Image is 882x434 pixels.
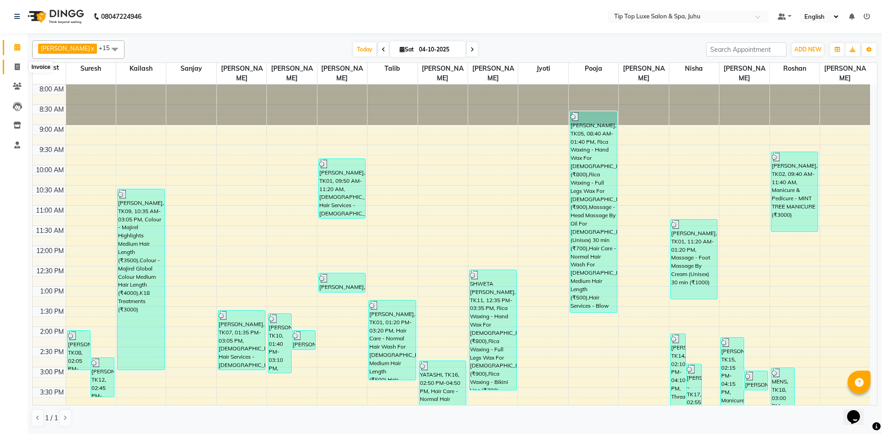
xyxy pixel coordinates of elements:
[118,189,164,370] div: [PERSON_NAME], TK09, 10:35 AM-03:05 PM, Colour - Majirel Highlights Medium Hair Length (₹3500),Co...
[68,331,90,370] div: [PERSON_NAME], TK08, 02:05 PM-03:05 PM, [DEMOGRAPHIC_DATA] Hair Services - [DEMOGRAPHIC_DATA] Hai...
[771,152,818,231] div: [PERSON_NAME], TK02, 09:40 AM-11:40 AM, Manicure & Pedicure - MINT TREE MANICURE (₹3000)
[317,63,367,84] span: [PERSON_NAME]
[418,63,468,84] span: [PERSON_NAME]
[38,145,66,155] div: 9:30 AM
[319,159,366,218] div: [PERSON_NAME], TK01, 09:50 AM-11:20 AM, [DEMOGRAPHIC_DATA] Hair Services - [DEMOGRAPHIC_DATA] Hai...
[38,347,66,357] div: 2:30 PM
[292,331,315,349] div: [PERSON_NAME], TK06, 02:05 PM-02:35 PM, Groom Services - [PERSON_NAME] Trimming (₹200)
[416,43,462,56] input: 2025-10-04
[218,310,265,370] div: [PERSON_NAME], TK07, 01:35 PM-03:05 PM, [DEMOGRAPHIC_DATA] Hair Services - [DEMOGRAPHIC_DATA] Hai...
[569,63,618,74] span: Pooja
[34,266,66,276] div: 12:30 PM
[619,63,668,84] span: [PERSON_NAME]
[38,307,66,316] div: 1:30 PM
[116,63,166,74] span: Kailash
[217,63,266,84] span: [PERSON_NAME]
[38,327,66,337] div: 2:00 PM
[38,105,66,114] div: 8:30 AM
[669,63,719,74] span: Nisha
[38,367,66,377] div: 3:00 PM
[66,63,116,74] span: Suresh
[353,42,376,56] span: Today
[38,125,66,135] div: 9:00 AM
[820,63,870,84] span: [PERSON_NAME]
[721,338,744,417] div: [PERSON_NAME], TK15, 02:15 PM-04:15 PM, Manicure & Pedicure - Classic Pedicure For [DEMOGRAPHIC_D...
[45,413,58,423] span: 1 / 1
[34,186,66,195] div: 10:30 AM
[38,287,66,296] div: 1:00 PM
[90,45,94,52] a: x
[745,371,768,390] div: [PERSON_NAME], TK07, 03:05 PM-03:35 PM, Nail Care - Cut File For [DEMOGRAPHIC_DATA] (₹300)
[267,63,317,84] span: [PERSON_NAME]
[369,300,416,380] div: [PERSON_NAME], TK01, 01:20 PM-03:20 PM, Hair Care - Normal Hair Wash For [DEMOGRAPHIC_DATA] Mediu...
[794,46,821,53] span: ADD NEW
[671,334,686,413] div: [PERSON_NAME], TK14, 02:10 PM-04:10 PM, Threading - Eyebrow For [DEMOGRAPHIC_DATA] (₹100),Waxing ...
[34,206,66,215] div: 11:00 AM
[518,63,568,74] span: Jyoti
[319,273,366,292] div: [PERSON_NAME], TK04, 12:40 PM-01:10 PM, Groom Services - [PERSON_NAME] Trimming (₹200)
[719,63,769,84] span: [PERSON_NAME]
[792,43,824,56] button: ADD NEW
[38,85,66,94] div: 8:00 AM
[166,63,216,74] span: Sanjay
[34,165,66,175] div: 10:00 AM
[91,358,114,397] div: [PERSON_NAME], TK12, 02:45 PM-03:45 PM, [DEMOGRAPHIC_DATA] Hair Services - [DEMOGRAPHIC_DATA] Hai...
[770,63,820,74] span: Roshan
[29,62,52,73] div: Invoice
[34,226,66,236] div: 11:30 AM
[367,63,417,74] span: Talib
[23,4,86,29] img: logo
[268,314,291,373] div: [PERSON_NAME], TK10, 01:40 PM-03:10 PM, Groom Services - [PERSON_NAME] Trimming (₹200),Massage - ...
[468,63,518,84] span: [PERSON_NAME]
[99,44,117,51] span: +15
[706,42,786,56] input: Search Appointment
[671,220,718,299] div: [PERSON_NAME], TK01, 11:20 AM-01:20 PM, Massage - Foot Massage By Cream (Unisex) 30 min (₹1000)
[101,4,141,29] b: 08047224946
[570,112,617,312] div: [PERSON_NAME], TK05, 08:40 AM-01:40 PM, Rica Waxing - Hand Wax For [DEMOGRAPHIC_DATA] (₹800),Rica...
[41,45,90,52] span: [PERSON_NAME]
[843,397,873,425] iframe: chat widget
[397,46,416,53] span: Sat
[469,270,516,390] div: SHWETA [PERSON_NAME], TK11, 12:35 PM-03:35 PM, Rica Waxing - Hand Wax For [DEMOGRAPHIC_DATA] (₹80...
[34,246,66,256] div: 12:00 PM
[38,388,66,397] div: 3:30 PM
